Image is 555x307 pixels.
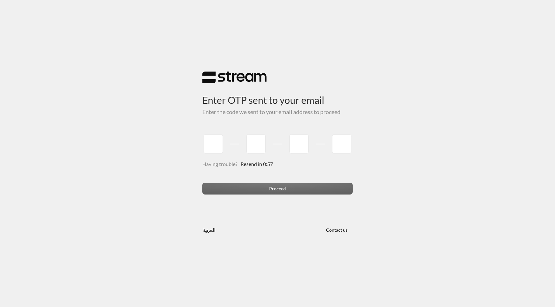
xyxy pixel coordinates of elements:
img: Stream Logo [202,71,267,84]
h5: Enter the code we sent to your email address to proceed [202,109,353,116]
button: Contact us [321,224,353,236]
span: Resend in 0:57 [241,161,273,167]
h3: Enter OTP sent to your email [202,84,353,106]
a: العربية [202,224,216,236]
span: Having trouble? [202,161,237,167]
a: Contact us [321,227,353,233]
